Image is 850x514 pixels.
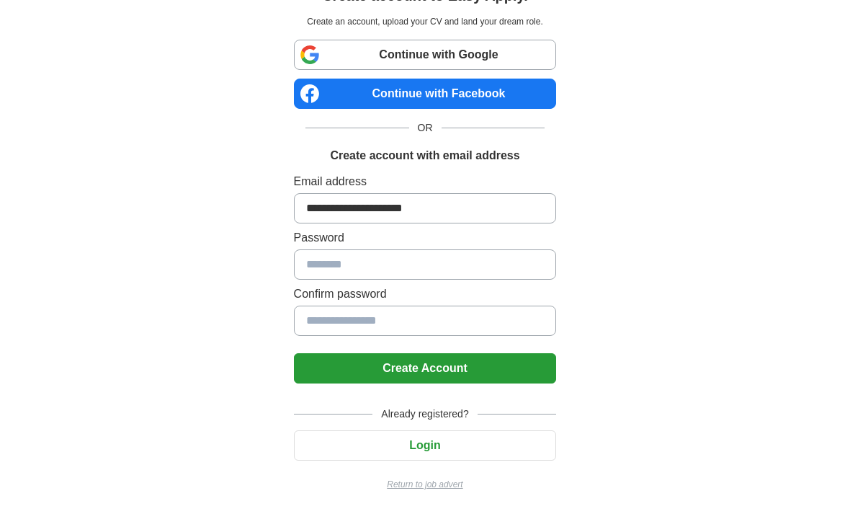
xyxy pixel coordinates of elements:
[294,173,557,190] label: Email address
[409,120,442,136] span: OR
[330,147,519,164] h1: Create account with email address
[294,430,557,461] button: Login
[294,40,557,70] a: Continue with Google
[372,407,477,422] span: Already registered?
[294,478,557,491] a: Return to job advert
[294,439,557,451] a: Login
[297,15,554,28] p: Create an account, upload your CV and land your dream role.
[294,229,557,247] label: Password
[294,353,557,384] button: Create Account
[294,285,557,303] label: Confirm password
[294,79,557,109] a: Continue with Facebook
